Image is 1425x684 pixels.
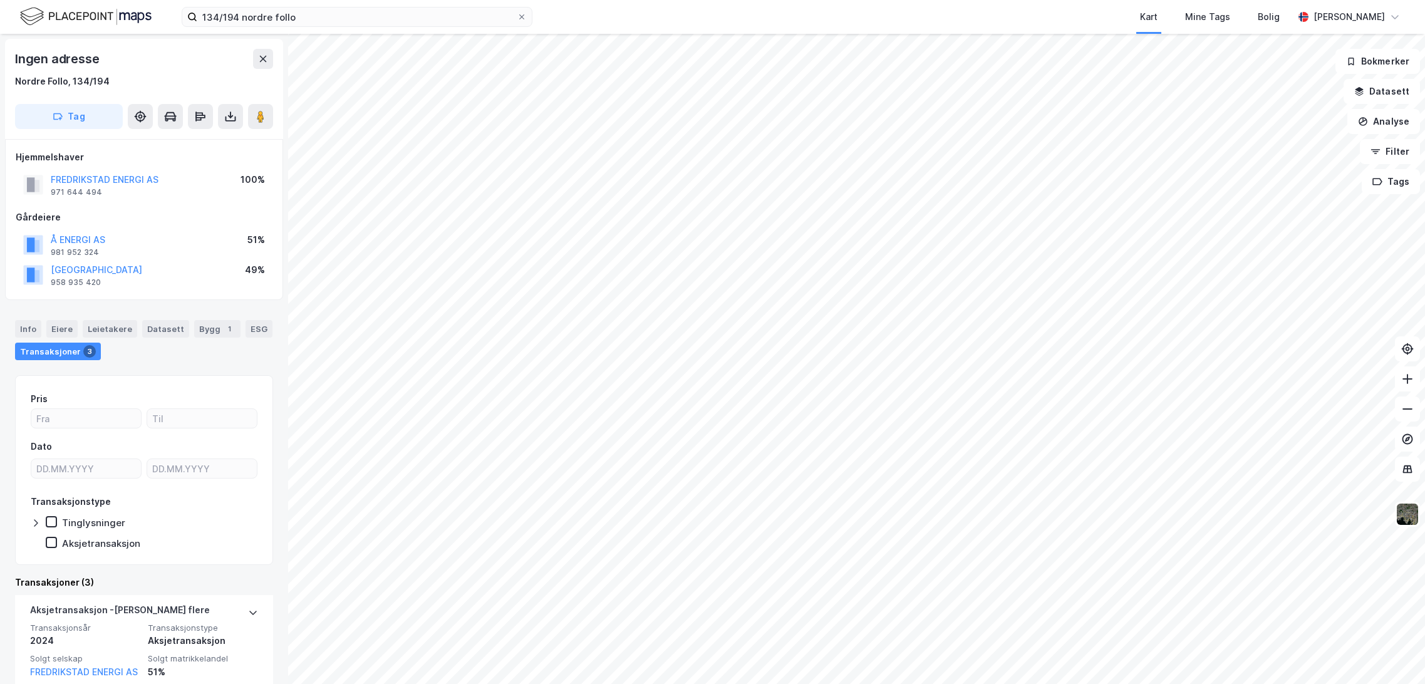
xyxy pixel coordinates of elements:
div: Hjemmelshaver [16,150,272,165]
input: DD.MM.YYYY [147,459,257,478]
img: 9k= [1396,502,1419,526]
div: Transaksjoner (3) [15,575,273,590]
div: Kontrollprogram for chat [1362,624,1425,684]
div: Dato [31,439,52,454]
div: Datasett [142,320,189,338]
div: 971 644 494 [51,187,102,197]
div: Aksjetransaksjon - [PERSON_NAME] flere [30,603,210,623]
div: 100% [241,172,265,187]
div: 51% [148,665,258,680]
div: Aksjetransaksjon [62,537,140,549]
div: 51% [247,232,265,247]
input: DD.MM.YYYY [31,459,141,478]
iframe: Chat Widget [1362,624,1425,684]
div: Pris [31,391,48,407]
div: Nordre Follo, 134/194 [15,74,110,89]
span: Transaksjonsår [30,623,140,633]
div: Transaksjonstype [31,494,111,509]
div: Bygg [194,320,241,338]
button: Bokmerker [1335,49,1420,74]
span: Solgt matrikkelandel [148,653,258,664]
button: Datasett [1344,79,1420,104]
input: Fra [31,409,141,428]
div: [PERSON_NAME] [1314,9,1385,24]
div: 958 935 420 [51,277,101,288]
button: Tag [15,104,123,129]
div: Transaksjoner [15,343,101,360]
div: 1 [223,323,236,335]
div: 981 952 324 [51,247,99,257]
div: Bolig [1258,9,1280,24]
button: Filter [1360,139,1420,164]
input: Søk på adresse, matrikkel, gårdeiere, leietakere eller personer [197,8,517,26]
div: Gårdeiere [16,210,272,225]
div: ESG [246,320,272,338]
div: Ingen adresse [15,49,101,69]
div: Kart [1140,9,1158,24]
div: Info [15,320,41,338]
span: Solgt selskap [30,653,140,664]
div: 49% [245,262,265,277]
button: Analyse [1347,109,1420,134]
img: logo.f888ab2527a4732fd821a326f86c7f29.svg [20,6,152,28]
a: FREDRIKSTAD ENERGI AS [30,666,138,677]
div: Aksjetransaksjon [148,633,258,648]
div: 3 [83,345,96,358]
div: Eiere [46,320,78,338]
span: Transaksjonstype [148,623,258,633]
div: Mine Tags [1185,9,1230,24]
div: Leietakere [83,320,137,338]
div: Tinglysninger [62,517,125,529]
input: Til [147,409,257,428]
div: 2024 [30,633,140,648]
button: Tags [1362,169,1420,194]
